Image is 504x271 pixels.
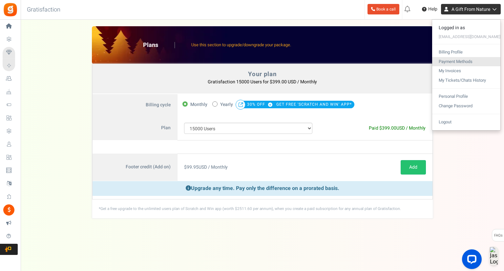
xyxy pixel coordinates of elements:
[432,66,500,76] a: My Invoices
[432,92,500,101] a: Personal Profile
[3,2,18,17] img: Gratisfaction
[367,4,399,14] a: Book a call
[432,23,500,33] div: Logged in as
[369,125,426,132] span: Paid $ USD / Monthly
[191,42,291,48] span: Use this section to upgrade/downgrade your package.
[20,3,68,16] h3: Gratisfaction
[184,164,228,171] span: $ USD / Monthly
[432,33,500,41] div: [EMAIL_ADDRESS][DOMAIN_NAME]
[432,76,500,85] a: My Tickets/Chats History
[247,102,352,107] a: 30% OFF GET FREE 'SCRATCH AND WIN' APP*
[93,116,178,140] label: Plan
[93,154,178,181] label: Footer credit (Add on)
[187,164,199,171] span: 99.95
[93,94,178,116] label: Billing cycle
[432,117,500,127] a: Logout
[432,48,500,57] a: Billing Profile
[432,57,500,67] a: Payment Methods
[451,6,490,13] span: A Gift From Nature
[99,71,426,77] h4: Your plan
[494,229,503,242] span: FAQs
[401,160,426,175] a: Add
[220,100,233,109] span: Yearly
[432,101,500,111] a: Change Password
[92,199,433,218] div: *Get a free upgrade to the unlimited users plan of Scratch and Win app (worth $2511.60 per annum)...
[427,6,437,12] span: Help
[247,100,275,109] span: 30% OFF
[93,181,432,196] p: Upgrade any time. Pay only the difference on a prorated basis.
[190,100,207,109] span: Monthly
[382,125,396,132] span: 399.00
[143,42,175,49] h2: Plans
[208,78,317,85] b: Gratisfaction 15000 Users for $399.00 USD / Monthly
[276,100,352,109] span: GET FREE 'SCRATCH AND WIN' APP*
[419,4,440,14] a: Help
